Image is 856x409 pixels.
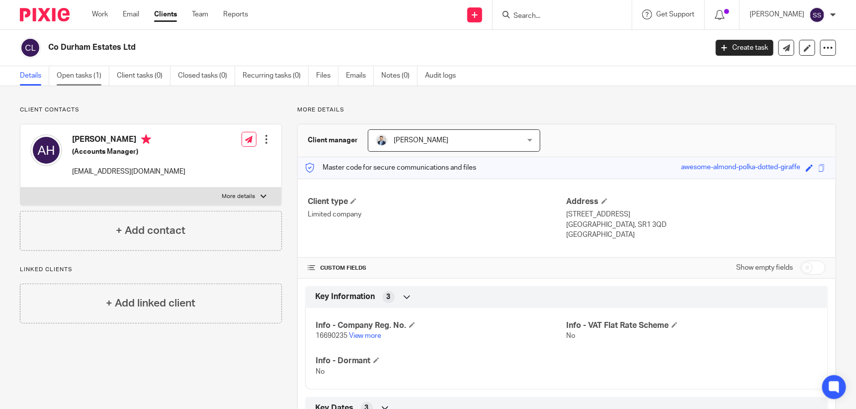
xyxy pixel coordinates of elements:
[308,264,567,272] h4: CUSTOM FIELDS
[57,66,109,86] a: Open tasks (1)
[141,134,151,144] i: Primary
[116,223,185,238] h4: + Add contact
[567,320,818,331] h4: Info - VAT Flat Rate Scheme
[425,66,463,86] a: Audit logs
[243,66,309,86] a: Recurring tasks (0)
[316,332,347,339] span: 16690235
[567,197,826,207] h4: Address
[567,332,576,339] span: No
[681,162,801,174] div: awesome-almond-polka-dotted-giraffe
[72,134,185,147] h4: [PERSON_NAME]
[20,106,282,114] p: Client contacts
[72,167,185,177] p: [EMAIL_ADDRESS][DOMAIN_NAME]
[315,292,375,302] span: Key Information
[305,163,477,173] p: Master code for secure communications and files
[20,66,49,86] a: Details
[316,66,339,86] a: Files
[222,193,256,201] p: More details
[154,9,177,19] a: Clients
[308,209,567,219] p: Limited company
[20,266,282,274] p: Linked clients
[178,66,235,86] a: Closed tasks (0)
[20,37,41,58] img: svg%3E
[567,220,826,230] p: [GEOGRAPHIC_DATA], SR1 3QD
[48,42,570,53] h2: Co Durham Estates Ltd
[716,40,773,56] a: Create task
[308,135,358,145] h3: Client manager
[106,296,195,311] h4: + Add linked client
[30,134,62,166] img: svg%3E
[513,12,602,21] input: Search
[223,9,248,19] a: Reports
[346,66,374,86] a: Emails
[809,7,825,23] img: svg%3E
[308,197,567,207] h4: Client type
[316,356,567,366] h4: Info - Dormant
[736,263,793,273] label: Show empty fields
[656,11,694,18] span: Get Support
[567,230,826,240] p: [GEOGRAPHIC_DATA]
[387,292,391,302] span: 3
[92,9,108,19] a: Work
[20,8,70,21] img: Pixie
[316,320,567,331] h4: Info - Company Reg. No.
[394,137,449,144] span: [PERSON_NAME]
[192,9,208,19] a: Team
[297,106,836,114] p: More details
[567,209,826,219] p: [STREET_ADDRESS]
[381,66,418,86] a: Notes (0)
[376,134,388,146] img: LinkedIn%20Profile.jpeg
[349,332,382,339] a: View more
[123,9,139,19] a: Email
[117,66,171,86] a: Client tasks (0)
[316,368,325,375] span: No
[72,147,185,157] h5: (Accounts Manager)
[750,9,804,19] p: [PERSON_NAME]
